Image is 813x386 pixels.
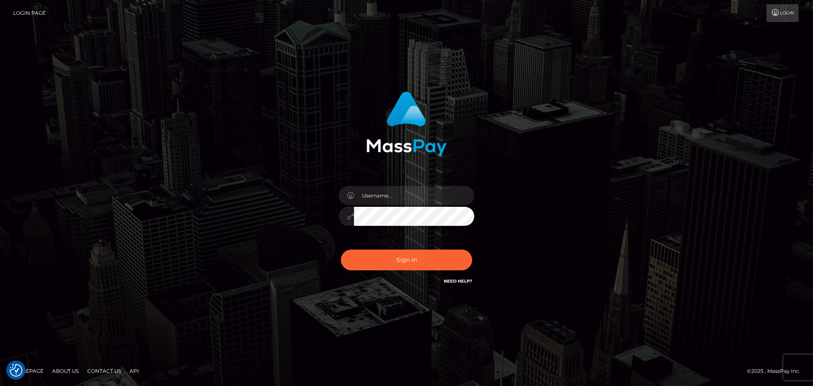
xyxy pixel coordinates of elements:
[10,364,22,377] button: Consent Preferences
[10,364,22,377] img: Revisit consent button
[49,364,82,378] a: About Us
[84,364,124,378] a: Contact Us
[444,278,472,284] a: Need Help?
[13,4,46,22] a: Login Page
[354,186,474,205] input: Username...
[126,364,142,378] a: API
[747,367,807,376] div: © 2025 , MassPay Inc.
[341,250,472,270] button: Sign in
[366,92,447,156] img: MassPay Login
[766,4,799,22] a: Login
[9,364,47,378] a: Homepage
